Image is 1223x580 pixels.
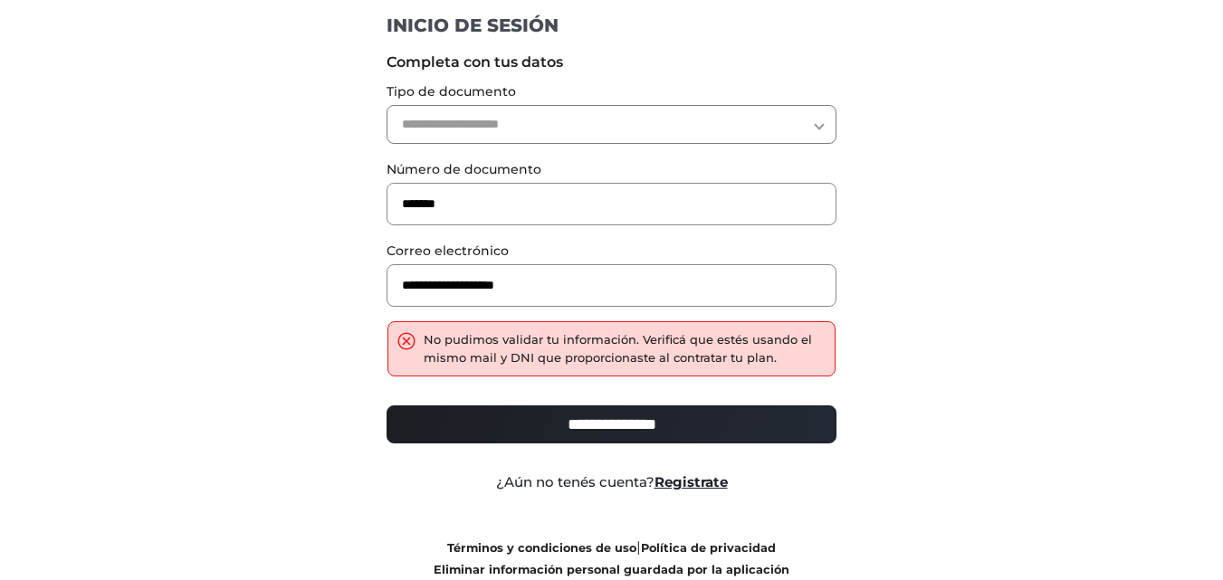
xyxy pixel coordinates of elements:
[373,472,850,493] div: ¿Aún no tenés cuenta?
[387,82,836,101] label: Tipo de documento
[424,331,826,366] div: No pudimos validar tu información. Verificá que estés usando el mismo mail y DNI que proporcionas...
[373,537,850,580] div: |
[387,14,836,37] h1: INICIO DE SESIÓN
[387,52,836,73] label: Completa con tus datos
[641,541,776,555] a: Política de privacidad
[387,160,836,179] label: Número de documento
[447,541,636,555] a: Términos y condiciones de uso
[387,242,836,261] label: Correo electrónico
[654,473,728,490] a: Registrate
[434,563,789,576] a: Eliminar información personal guardada por la aplicación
